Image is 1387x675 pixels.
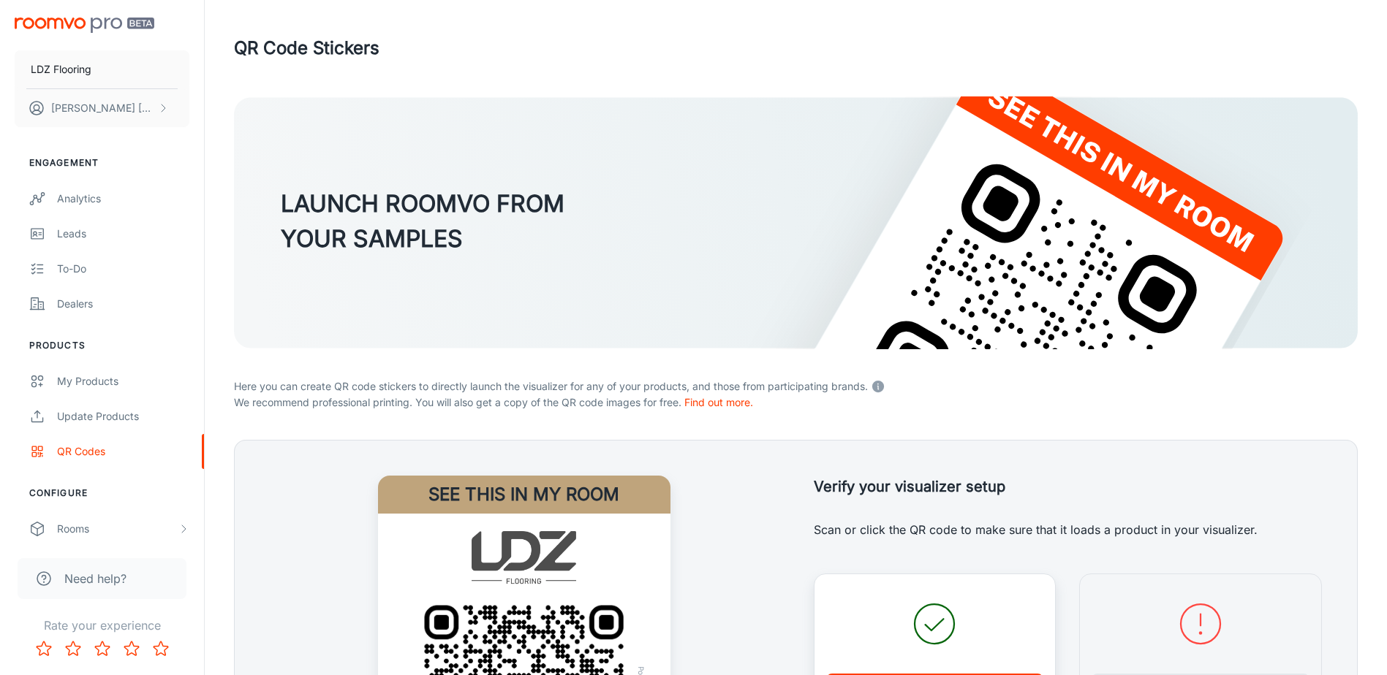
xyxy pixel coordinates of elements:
[234,394,1358,411] p: We recommend professional printing. You will also get a copy of the QR code images for free.
[51,100,154,116] p: [PERSON_NAME] [PERSON_NAME]
[15,18,154,33] img: Roomvo PRO Beta
[15,50,189,88] button: LDZ Flooring
[234,375,1358,394] p: Here you can create QR code stickers to directly launch the visualizer for any of your products, ...
[57,408,189,424] div: Update Products
[146,634,175,663] button: Rate 5 star
[57,191,189,207] div: Analytics
[234,35,379,61] h1: QR Code Stickers
[31,61,91,77] p: LDZ Flooring
[29,634,58,663] button: Rate 1 star
[12,617,192,634] p: Rate your experience
[57,226,189,242] div: Leads
[814,476,1323,497] h5: Verify your visualizer setup
[814,521,1323,538] p: Scan or click the QR code to make sure that it loads a product in your visualizer.
[684,396,753,408] a: Find out more.
[64,570,126,587] span: Need help?
[57,261,189,277] div: To-do
[57,521,178,537] div: Rooms
[57,296,189,312] div: Dealers
[378,476,670,514] h4: See this in my room
[117,634,146,663] button: Rate 4 star
[58,634,88,663] button: Rate 2 star
[15,89,189,127] button: [PERSON_NAME] [PERSON_NAME]
[57,443,189,459] div: QR Codes
[281,186,564,256] h3: LAUNCH ROOMVO FROM YOUR SAMPLES
[88,634,117,663] button: Rate 3 star
[431,531,618,586] img: LDZ Flooring
[57,373,189,389] div: My Products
